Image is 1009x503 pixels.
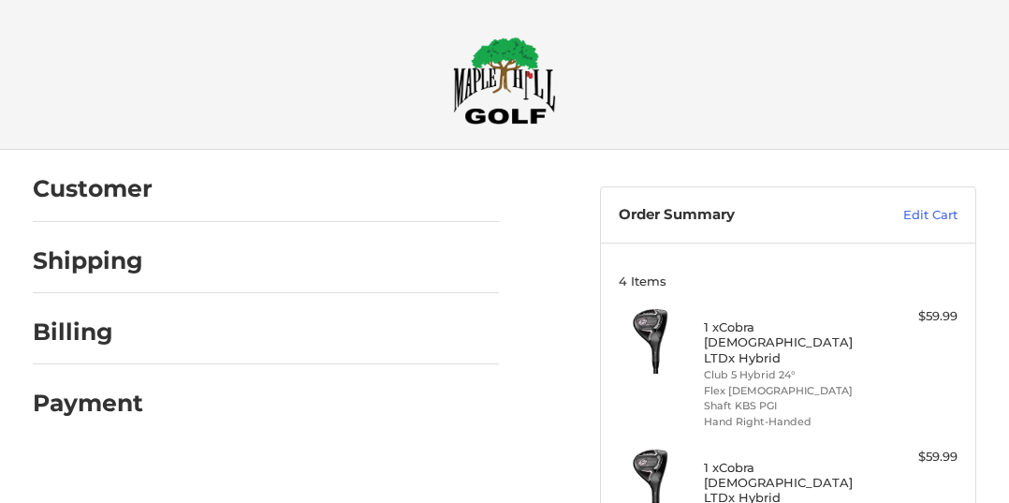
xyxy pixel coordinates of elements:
[704,319,869,365] h4: 1 x Cobra [DEMOGRAPHIC_DATA] LTDx Hybrid
[704,367,869,383] li: Club 5 Hybrid 24°
[704,383,869,399] li: Flex [DEMOGRAPHIC_DATA]
[33,246,143,275] h2: Shipping
[873,307,958,326] div: $59.99
[619,274,958,288] h3: 4 Items
[704,398,869,414] li: Shaft KBS PGI
[453,37,556,125] img: Maple Hill Golf
[850,206,958,225] a: Edit Cart
[19,422,223,484] iframe: Gorgias live chat messenger
[619,206,850,225] h3: Order Summary
[33,389,143,418] h2: Payment
[33,174,153,203] h2: Customer
[704,414,869,430] li: Hand Right-Handed
[33,318,142,347] h2: Billing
